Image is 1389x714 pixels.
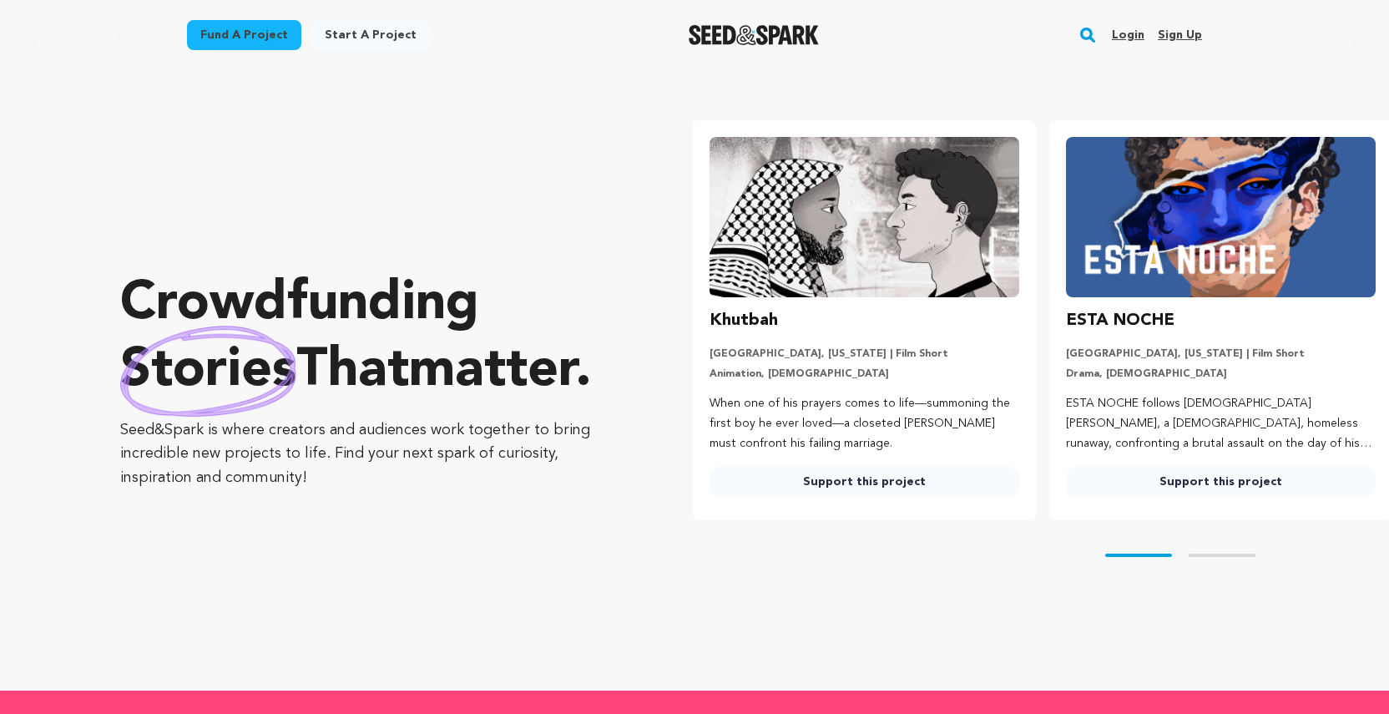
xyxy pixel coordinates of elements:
p: Crowdfunding that . [120,271,626,405]
span: matter [409,345,575,398]
a: Fund a project [187,20,301,50]
img: Khutbah image [710,137,1019,297]
p: Seed&Spark is where creators and audiences work together to bring incredible new projects to life... [120,418,626,490]
p: Drama, [DEMOGRAPHIC_DATA] [1066,367,1376,381]
p: [GEOGRAPHIC_DATA], [US_STATE] | Film Short [710,347,1019,361]
p: Animation, [DEMOGRAPHIC_DATA] [710,367,1019,381]
p: When one of his prayers comes to life—summoning the first boy he ever loved—a closeted [PERSON_NA... [710,394,1019,453]
a: Login [1112,22,1144,48]
a: Seed&Spark Homepage [689,25,820,45]
img: Seed&Spark Logo Dark Mode [689,25,820,45]
a: Start a project [311,20,430,50]
img: hand sketched image [120,326,296,417]
h3: ESTA NOCHE [1066,307,1174,334]
img: ESTA NOCHE image [1066,137,1376,297]
p: ESTA NOCHE follows [DEMOGRAPHIC_DATA] [PERSON_NAME], a [DEMOGRAPHIC_DATA], homeless runaway, conf... [1066,394,1376,453]
a: Support this project [1066,467,1376,497]
a: Sign up [1158,22,1202,48]
a: Support this project [710,467,1019,497]
p: [GEOGRAPHIC_DATA], [US_STATE] | Film Short [1066,347,1376,361]
h3: Khutbah [710,307,778,334]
